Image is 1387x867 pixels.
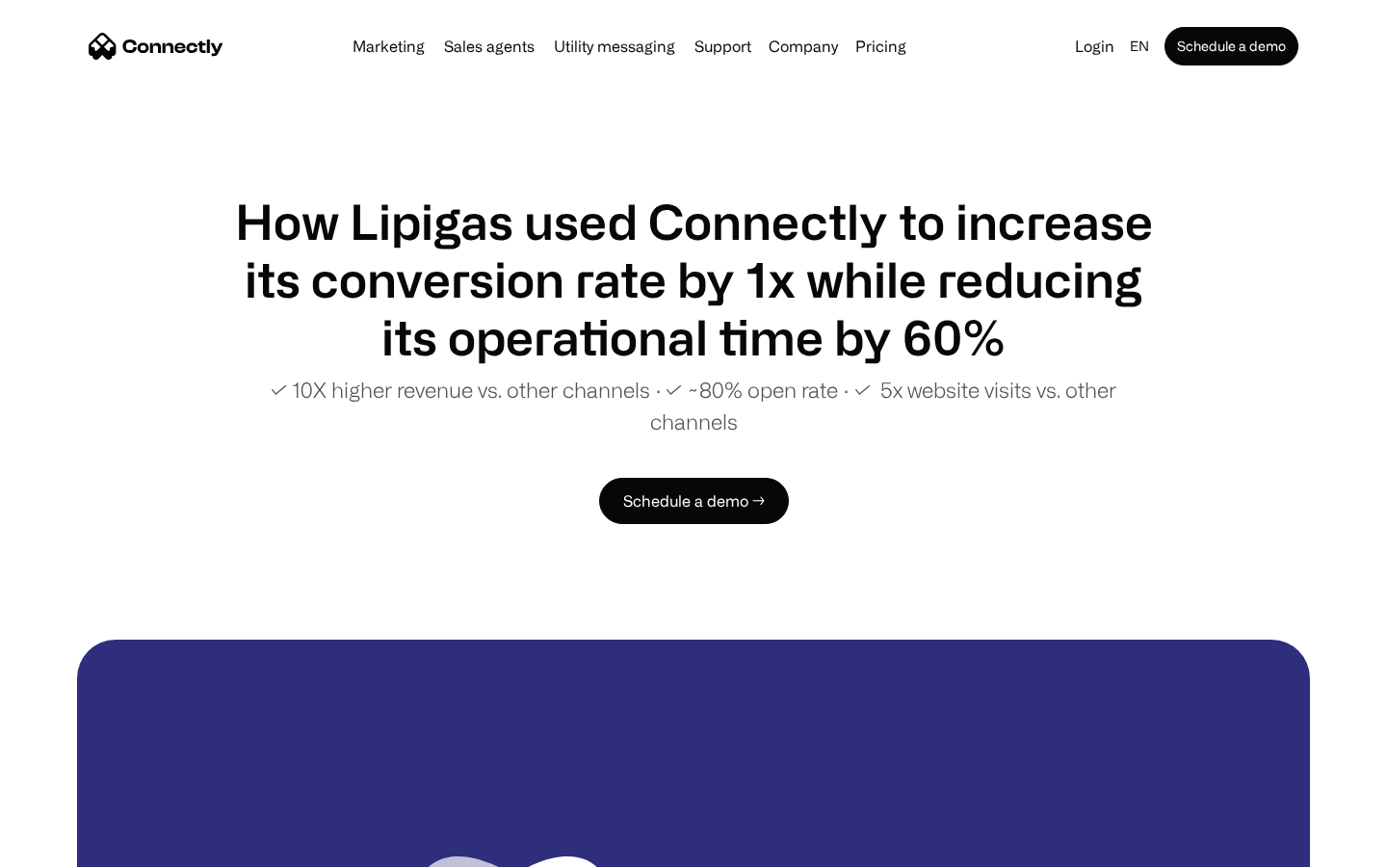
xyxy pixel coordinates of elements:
p: ✓ 10X higher revenue vs. other channels ∙ ✓ ~80% open rate ∙ ✓ 5x website visits vs. other channels [231,374,1156,437]
ul: Language list [39,833,116,860]
a: Marketing [345,39,432,54]
h1: How Lipigas used Connectly to increase its conversion rate by 1x while reducing its operational t... [231,193,1156,366]
a: Schedule a demo → [599,478,789,524]
div: en [1130,33,1149,60]
div: Company [769,33,838,60]
a: Utility messaging [546,39,683,54]
div: en [1122,33,1161,60]
a: home [89,32,223,61]
div: Company [763,33,844,60]
aside: Language selected: English [19,831,116,860]
a: Pricing [848,39,914,54]
a: Schedule a demo [1165,27,1298,66]
a: Login [1067,33,1122,60]
a: Sales agents [436,39,542,54]
a: Support [687,39,759,54]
